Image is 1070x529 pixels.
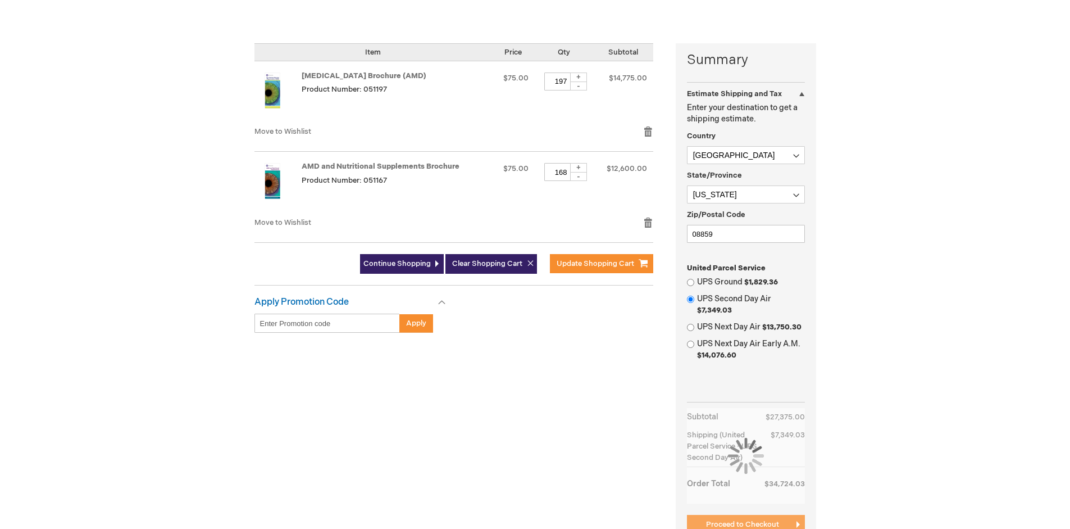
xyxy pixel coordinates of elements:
input: Qty [544,163,578,181]
span: $13,750.30 [762,323,802,332]
span: $14,775.00 [609,74,647,83]
a: Move to Wishlist [254,218,311,227]
span: $7,349.03 [697,306,732,315]
input: Qty [544,73,578,91]
button: Update Shopping Cart [550,254,653,273]
label: UPS Second Day Air [697,293,805,316]
span: Qty [558,48,570,57]
button: Clear Shopping Cart [445,254,537,274]
input: Enter Promotion code [254,314,400,333]
div: - [570,82,587,91]
img: Age-Related Macular Degeneration Brochure (AMD) [254,73,290,108]
span: United Parcel Service [687,264,766,273]
p: Enter your destination to get a shipping estimate. [687,102,805,125]
img: AMD and Nutritional Supplements Brochure [254,163,290,199]
a: AMD and Nutritional Supplements Brochure [254,163,302,206]
span: Item [365,48,381,57]
span: Clear Shopping Cart [452,259,522,268]
span: $12,600.00 [607,164,647,173]
strong: Apply Promotion Code [254,297,349,308]
span: Subtotal [608,48,638,57]
span: State/Province [687,171,742,180]
a: [MEDICAL_DATA] Brochure (AMD) [302,71,426,80]
span: $1,829.36 [744,278,778,287]
img: Loading... [728,438,764,474]
span: Continue Shopping [363,259,431,268]
a: Move to Wishlist [254,127,311,136]
strong: Summary [687,51,805,70]
strong: Estimate Shipping and Tax [687,89,782,98]
a: Continue Shopping [360,254,444,274]
span: Apply [406,319,426,328]
span: Proceed to Checkout [706,520,779,529]
span: $75.00 [503,74,529,83]
label: UPS Ground [697,277,805,288]
span: $14,076.60 [697,351,736,360]
div: - [570,172,587,181]
span: Zip/Postal Code [687,210,745,219]
label: UPS Next Day Air [697,322,805,333]
span: $75.00 [503,164,529,173]
div: + [570,73,587,82]
div: + [570,163,587,173]
span: Product Number: 051197 [302,85,387,94]
a: AMD and Nutritional Supplements Brochure [302,162,459,171]
button: Apply [399,314,433,333]
a: Age-Related Macular Degeneration Brochure (AMD) [254,73,302,115]
span: Update Shopping Cart [557,259,634,268]
span: Country [687,132,716,141]
span: Product Number: 051167 [302,176,387,185]
span: Price [504,48,522,57]
label: UPS Next Day Air Early A.M. [697,338,805,361]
